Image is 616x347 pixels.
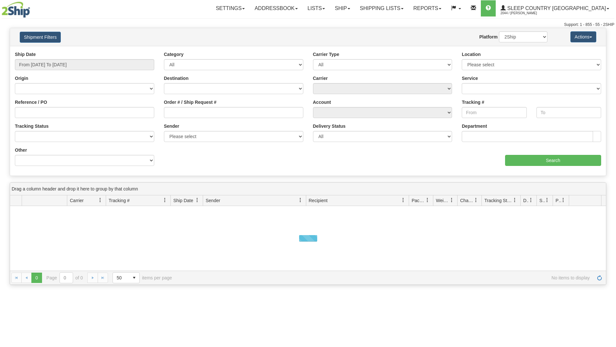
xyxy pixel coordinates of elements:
[15,123,49,129] label: Tracking Status
[15,51,36,58] label: Ship Date
[462,123,487,129] label: Department
[539,197,545,204] span: Shipment Issues
[159,195,170,206] a: Tracking # filter column settings
[181,275,590,280] span: No items to display
[330,0,355,16] a: Ship
[2,2,30,18] img: logo2044.jpg
[398,195,409,206] a: Recipient filter column settings
[506,5,606,11] span: Sleep Country [GEOGRAPHIC_DATA]
[113,272,140,283] span: Page sizes drop down
[542,195,553,206] a: Shipment Issues filter column settings
[594,273,605,283] a: Refresh
[462,107,526,118] input: From
[192,195,203,206] a: Ship Date filter column settings
[2,22,614,27] div: Support: 1 - 855 - 55 - 2SHIP
[470,195,481,206] a: Charge filter column settings
[505,155,601,166] input: Search
[31,273,42,283] span: Page 0
[313,75,328,81] label: Carrier
[117,275,125,281] span: 50
[313,99,331,105] label: Account
[422,195,433,206] a: Packages filter column settings
[95,195,106,206] a: Carrier filter column settings
[355,0,408,16] a: Shipping lists
[211,0,250,16] a: Settings
[462,51,481,58] label: Location
[460,197,474,204] span: Charge
[556,197,561,204] span: Pickup Status
[436,197,449,204] span: Weight
[509,195,520,206] a: Tracking Status filter column settings
[558,195,569,206] a: Pickup Status filter column settings
[484,197,513,204] span: Tracking Status
[164,75,189,81] label: Destination
[523,197,529,204] span: Delivery Status
[20,32,61,43] button: Shipment Filters
[479,34,498,40] label: Platform
[113,272,172,283] span: items per page
[525,195,536,206] a: Delivery Status filter column settings
[309,197,328,204] span: Recipient
[313,123,346,129] label: Delivery Status
[462,99,484,105] label: Tracking #
[250,0,303,16] a: Addressbook
[295,195,306,206] a: Sender filter column settings
[496,0,614,16] a: Sleep Country [GEOGRAPHIC_DATA] 2044 / [PERSON_NAME]
[109,197,130,204] span: Tracking #
[412,197,425,204] span: Packages
[164,123,179,129] label: Sender
[10,183,606,195] div: grid grouping header
[313,51,339,58] label: Carrier Type
[570,31,596,42] button: Actions
[47,272,83,283] span: Page of 0
[15,147,27,153] label: Other
[601,140,615,206] iframe: chat widget
[408,0,446,16] a: Reports
[446,195,457,206] a: Weight filter column settings
[70,197,84,204] span: Carrier
[173,197,193,204] span: Ship Date
[501,10,549,16] span: 2044 / [PERSON_NAME]
[164,51,184,58] label: Category
[303,0,330,16] a: Lists
[164,99,217,105] label: Order # / Ship Request #
[129,273,139,283] span: select
[15,99,47,105] label: Reference / PO
[462,75,478,81] label: Service
[15,75,28,81] label: Origin
[206,197,220,204] span: Sender
[536,107,601,118] input: To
